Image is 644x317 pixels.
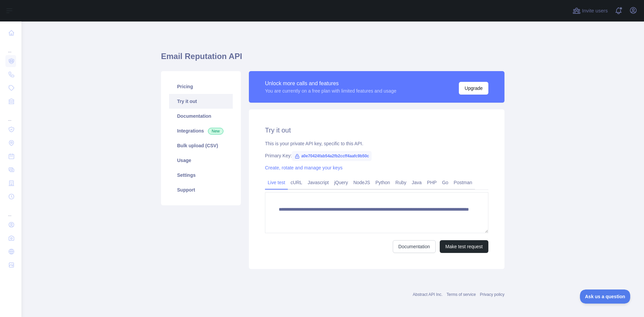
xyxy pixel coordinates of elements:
div: This is your private API key, specific to this API. [265,140,488,147]
a: Postman [451,177,475,188]
span: a0e70424fab54a2fb2ccff4aafc9b50c [292,151,372,161]
a: Abstract API Inc. [413,292,443,297]
button: Invite users [571,5,609,16]
a: PHP [424,177,439,188]
a: Usage [169,153,233,168]
button: Make test request [440,240,488,253]
span: New [208,128,223,135]
a: Integrations New [169,123,233,138]
div: ... [5,109,16,122]
a: Privacy policy [480,292,504,297]
h1: Email Reputation API [161,51,504,67]
iframe: Toggle Customer Support [580,289,631,304]
button: Upgrade [459,82,488,95]
a: Python [373,177,393,188]
a: Create, rotate and manage your keys [265,165,342,170]
a: Documentation [169,109,233,123]
div: ... [5,204,16,217]
a: Terms of service [446,292,476,297]
div: You are currently on a free plan with limited features and usage [265,88,396,94]
a: Live test [265,177,288,188]
a: Go [439,177,451,188]
a: Support [169,182,233,197]
div: ... [5,40,16,54]
a: Settings [169,168,233,182]
a: Pricing [169,79,233,94]
span: Invite users [582,7,608,15]
div: Unlock more calls and features [265,80,396,88]
h2: Try it out [265,125,488,135]
a: cURL [288,177,305,188]
a: jQuery [331,177,351,188]
div: Primary Key: [265,152,488,159]
a: Bulk upload (CSV) [169,138,233,153]
a: Ruby [393,177,409,188]
a: Java [409,177,425,188]
a: Try it out [169,94,233,109]
a: Documentation [393,240,436,253]
a: NodeJS [351,177,373,188]
a: Javascript [305,177,331,188]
